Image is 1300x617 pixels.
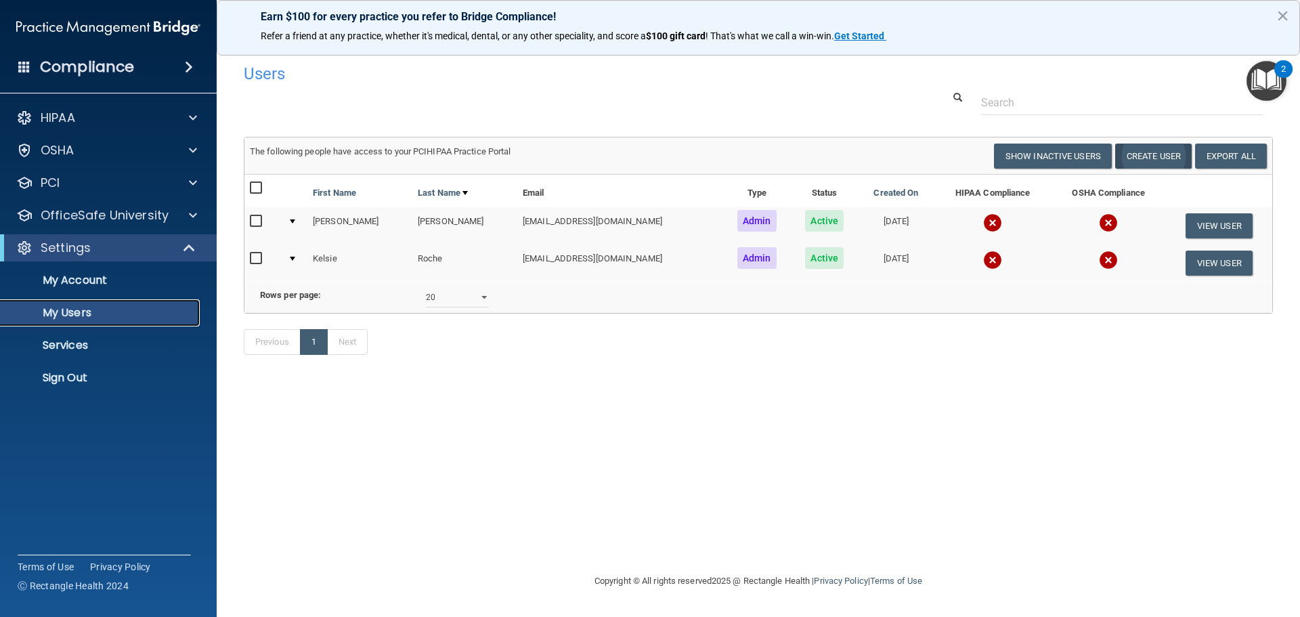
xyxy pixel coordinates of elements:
td: [PERSON_NAME] [307,207,412,244]
span: ! That's what we call a win-win. [706,30,834,41]
span: Active [805,210,844,232]
th: Status [791,175,858,207]
strong: Get Started [834,30,884,41]
span: The following people have access to your PCIHIPAA Practice Portal [250,146,511,156]
a: Previous [244,329,301,355]
a: Privacy Policy [814,576,867,586]
div: Copyright © All rights reserved 2025 @ Rectangle Health | | [511,559,1005,603]
a: OfficeSafe University [16,207,197,224]
td: Roche [412,244,517,281]
th: Type [723,175,792,207]
button: Open Resource Center, 2 new notifications [1247,61,1286,101]
a: Privacy Policy [90,560,151,574]
th: Email [517,175,722,207]
a: Created On [873,185,918,201]
p: Sign Out [9,371,194,385]
strong: $100 gift card [646,30,706,41]
div: 2 [1281,69,1286,87]
p: PCI [41,175,60,191]
p: Services [9,339,194,352]
img: PMB logo [16,14,200,41]
a: Export All [1195,144,1267,169]
img: cross.ca9f0e7f.svg [1099,213,1118,232]
span: Ⓒ Rectangle Health 2024 [18,579,129,593]
button: Create User [1115,144,1192,169]
button: Close [1276,5,1289,26]
a: Terms of Use [18,560,74,574]
button: View User [1186,251,1253,276]
th: OSHA Compliance [1052,175,1166,207]
a: Terms of Use [870,576,922,586]
input: Search [981,90,1263,115]
p: Earn $100 for every practice you refer to Bridge Compliance! [261,10,1256,23]
td: [DATE] [858,244,934,281]
h4: Compliance [40,58,134,77]
a: PCI [16,175,197,191]
a: OSHA [16,142,197,158]
img: cross.ca9f0e7f.svg [1099,251,1118,270]
td: [EMAIL_ADDRESS][DOMAIN_NAME] [517,207,722,244]
td: Kelsie [307,244,412,281]
img: cross.ca9f0e7f.svg [983,251,1002,270]
a: First Name [313,185,356,201]
td: [PERSON_NAME] [412,207,517,244]
button: View User [1186,213,1253,238]
a: 1 [300,329,328,355]
p: Settings [41,240,91,256]
span: Admin [737,210,777,232]
a: Next [327,329,368,355]
h4: Users [244,65,836,83]
td: [DATE] [858,207,934,244]
a: Get Started [834,30,886,41]
span: Refer a friend at any practice, whether it's medical, dental, or any other speciality, and score a [261,30,646,41]
span: Admin [737,247,777,269]
b: Rows per page: [260,290,321,300]
span: Active [805,247,844,269]
p: HIPAA [41,110,75,126]
p: OSHA [41,142,74,158]
th: HIPAA Compliance [934,175,1052,207]
p: My Users [9,306,194,320]
td: [EMAIL_ADDRESS][DOMAIN_NAME] [517,244,722,281]
button: Show Inactive Users [994,144,1112,169]
img: cross.ca9f0e7f.svg [983,213,1002,232]
a: Last Name [418,185,468,201]
p: My Account [9,274,194,287]
a: Settings [16,240,196,256]
p: OfficeSafe University [41,207,169,224]
a: HIPAA [16,110,197,126]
